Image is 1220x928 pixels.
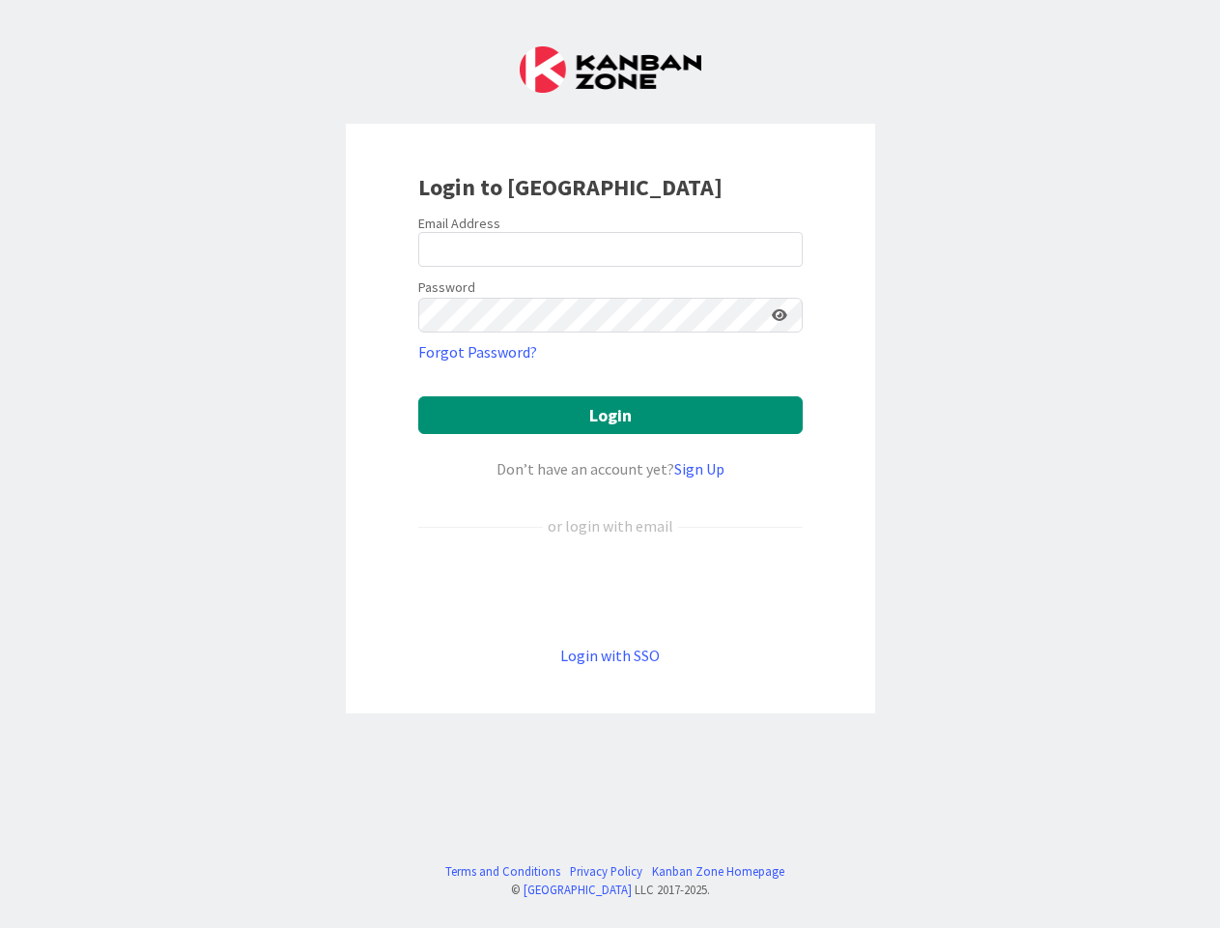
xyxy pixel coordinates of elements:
[418,277,475,298] label: Password
[570,862,642,881] a: Privacy Policy
[674,459,724,478] a: Sign Up
[543,514,678,537] div: or login with email
[418,340,537,363] a: Forgot Password?
[652,862,784,881] a: Kanban Zone Homepage
[520,46,701,93] img: Kanban Zone
[445,862,560,881] a: Terms and Conditions
[418,172,723,202] b: Login to [GEOGRAPHIC_DATA]
[418,215,500,232] label: Email Address
[418,457,803,480] div: Don’t have an account yet?
[560,646,660,665] a: Login with SSO
[418,396,803,434] button: Login
[436,881,784,899] div: © LLC 2017- 2025 .
[524,882,632,897] a: [GEOGRAPHIC_DATA]
[409,569,812,612] iframe: Sign in with Google Button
